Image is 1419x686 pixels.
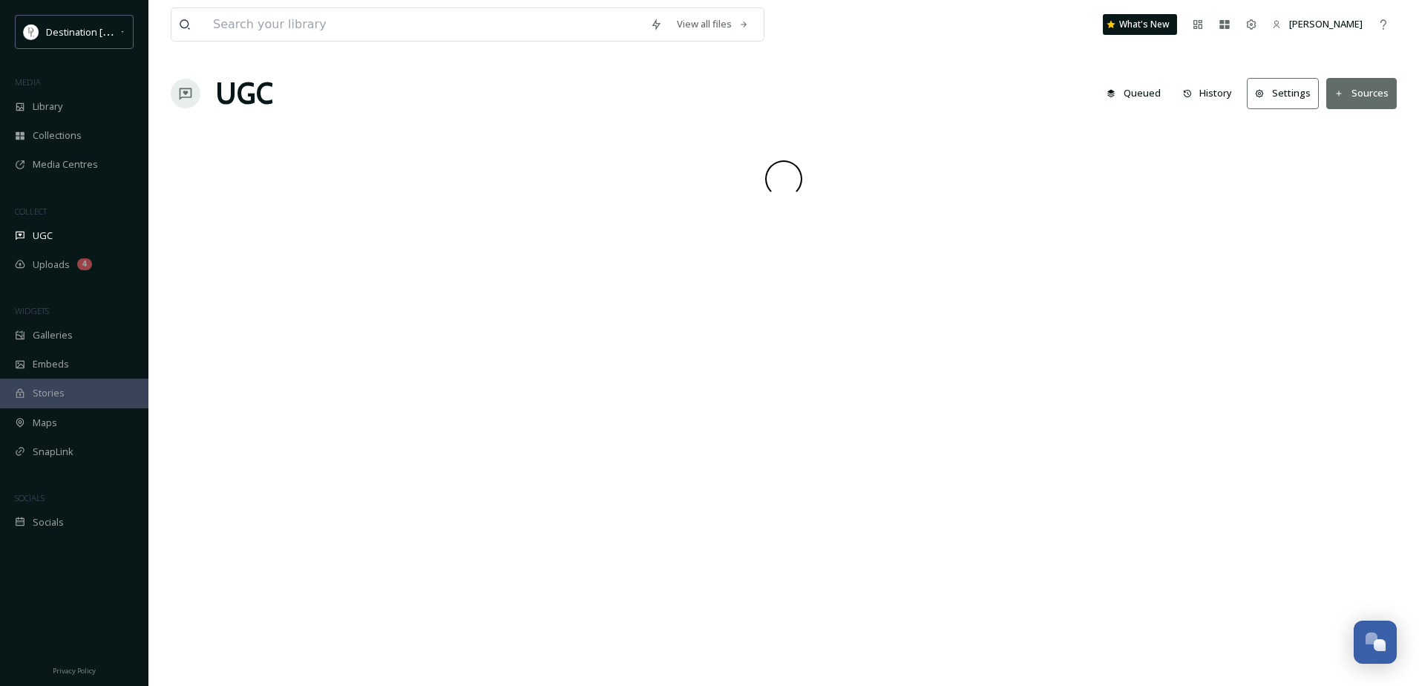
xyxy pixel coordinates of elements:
[1326,78,1397,108] button: Sources
[1176,79,1240,108] button: History
[15,206,47,217] span: COLLECT
[1247,78,1319,108] button: Settings
[33,229,53,243] span: UGC
[46,24,194,39] span: Destination [GEOGRAPHIC_DATA]
[33,99,62,114] span: Library
[33,515,64,529] span: Socials
[33,128,82,143] span: Collections
[1103,14,1177,35] a: What's New
[33,445,73,459] span: SnapLink
[33,258,70,272] span: Uploads
[33,357,69,371] span: Embeds
[15,492,45,503] span: SOCIALS
[33,386,65,400] span: Stories
[33,328,73,342] span: Galleries
[1099,79,1176,108] a: Queued
[77,258,92,270] div: 4
[15,305,49,316] span: WIDGETS
[1265,10,1370,39] a: [PERSON_NAME]
[53,666,96,676] span: Privacy Policy
[1354,621,1397,664] button: Open Chat
[1176,79,1248,108] a: History
[215,71,273,116] a: UGC
[15,76,41,88] span: MEDIA
[1289,17,1363,30] span: [PERSON_NAME]
[1099,79,1168,108] button: Queued
[206,8,643,41] input: Search your library
[33,157,98,171] span: Media Centres
[53,661,96,679] a: Privacy Policy
[669,10,756,39] a: View all files
[24,24,39,39] img: hNr43QXL_400x400.jpg
[33,416,57,430] span: Maps
[1247,78,1326,108] a: Settings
